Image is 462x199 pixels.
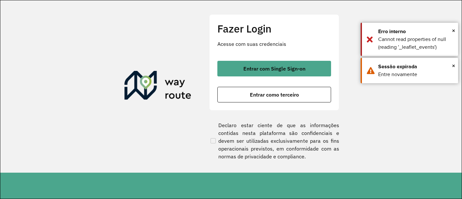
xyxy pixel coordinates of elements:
[452,26,455,35] span: ×
[209,121,339,160] label: Declaro estar ciente de que as informações contidas nesta plataforma são confidenciais e devem se...
[452,61,455,71] button: Close
[217,61,331,76] button: button
[124,71,191,102] img: Roteirizador AmbevTech
[452,61,455,71] span: ×
[217,87,331,102] button: button
[378,28,453,35] div: Erro interno
[217,40,331,48] p: Acesse com suas credenciais
[378,35,453,51] div: Cannot read properties of null (reading '_leaflet_events')
[243,66,305,71] span: Entrar com Single Sign-on
[250,92,299,97] span: Entrar como terceiro
[452,26,455,35] button: Close
[378,63,453,71] div: Sessão expirada
[217,22,331,35] h2: Fazer Login
[378,71,453,78] div: Entre novamente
